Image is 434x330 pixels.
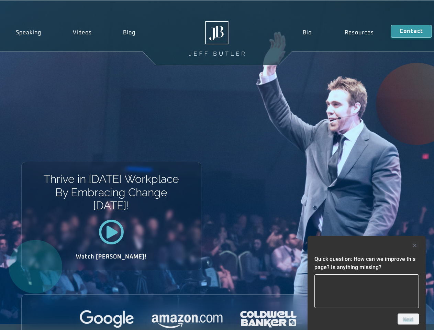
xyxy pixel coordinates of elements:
[398,313,419,324] button: Next question
[314,241,419,324] div: Quick question: How can we improve this page? Is anything missing?
[107,25,151,41] a: Blog
[46,254,177,260] h2: Watch [PERSON_NAME]!
[286,25,328,41] a: Bio
[411,241,419,250] button: Hide survey
[43,173,179,212] h1: Thrive in [DATE] Workplace By Embracing Change [DATE]!
[57,25,108,41] a: Videos
[391,25,432,38] a: Contact
[314,255,419,272] h2: Quick question: How can we improve this page? Is anything missing?
[328,25,391,41] a: Resources
[286,25,390,41] nav: Menu
[314,274,419,308] textarea: Quick question: How can we improve this page? Is anything missing?
[400,29,423,34] span: Contact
